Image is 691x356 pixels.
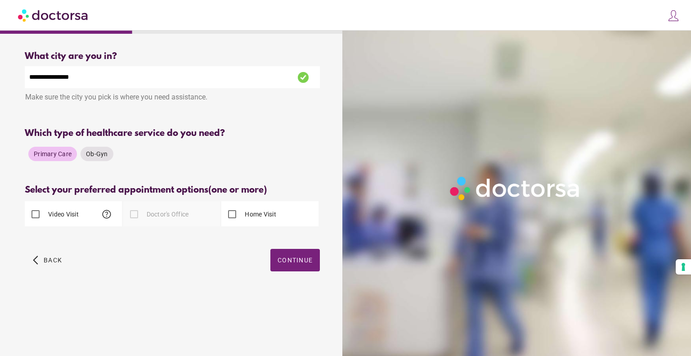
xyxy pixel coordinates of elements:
span: Continue [278,257,313,264]
button: arrow_back_ios Back [29,249,66,271]
img: icons8-customer-100.png [667,9,680,22]
span: help [101,209,112,220]
img: Doctorsa.com [18,5,89,25]
label: Doctor's Office [145,210,189,219]
span: Primary Care [34,150,72,158]
div: Make sure the city you pick is where you need assistance. [25,88,320,108]
label: Home Visit [243,210,276,219]
span: (one or more) [208,185,267,195]
div: Which type of healthcare service do you need? [25,128,320,139]
div: Select your preferred appointment options [25,185,320,195]
button: Continue [270,249,320,271]
span: Ob-Gyn [86,150,108,158]
div: What city are you in? [25,51,320,62]
button: Your consent preferences for tracking technologies [676,259,691,275]
span: Back [44,257,62,264]
label: Video Visit [46,210,79,219]
img: Logo-Doctorsa-trans-White-partial-flat.png [446,173,584,203]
